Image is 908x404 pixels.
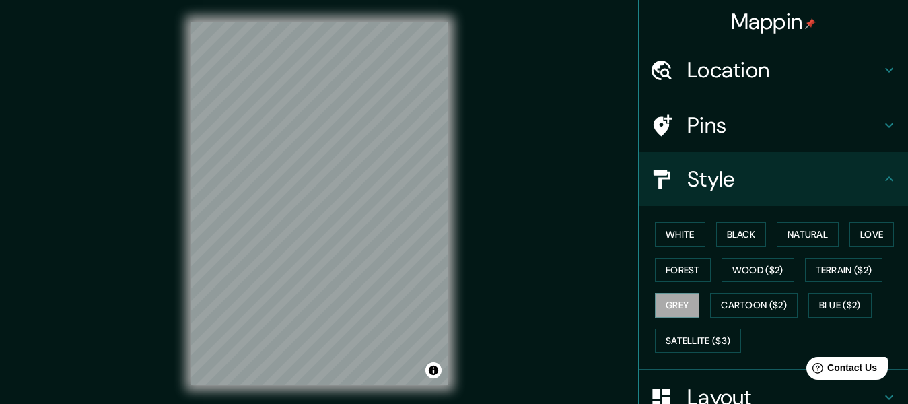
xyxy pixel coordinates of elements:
[710,293,798,318] button: Cartoon ($2)
[788,351,893,389] iframe: Help widget launcher
[639,98,908,152] div: Pins
[849,222,894,247] button: Love
[655,258,711,283] button: Forest
[687,112,881,139] h4: Pins
[639,152,908,206] div: Style
[191,22,448,385] canvas: Map
[655,293,699,318] button: Grey
[731,8,816,35] h4: Mappin
[655,329,741,353] button: Satellite ($3)
[639,43,908,97] div: Location
[425,362,442,378] button: Toggle attribution
[687,57,881,83] h4: Location
[808,293,872,318] button: Blue ($2)
[777,222,839,247] button: Natural
[722,258,794,283] button: Wood ($2)
[687,166,881,193] h4: Style
[655,222,705,247] button: White
[805,18,816,29] img: pin-icon.png
[805,258,883,283] button: Terrain ($2)
[716,222,767,247] button: Black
